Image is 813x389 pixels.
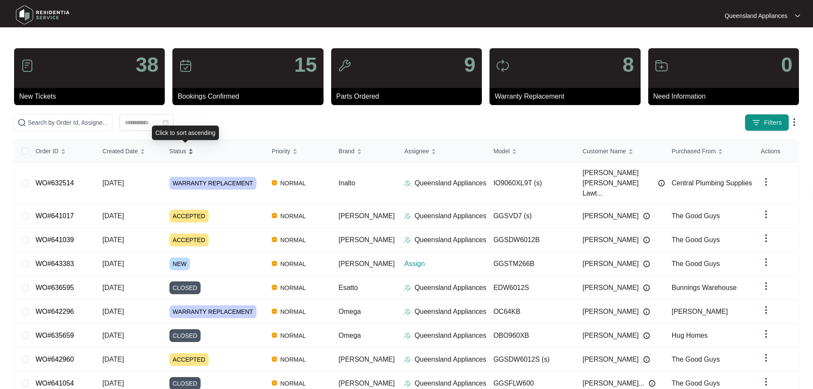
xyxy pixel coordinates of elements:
[761,377,771,387] img: dropdown arrow
[102,332,124,339] span: [DATE]
[414,307,486,317] p: Queensland Appliances
[102,236,124,243] span: [DATE]
[414,331,486,341] p: Queensland Appliances
[655,59,668,73] img: icon
[404,380,411,387] img: Assigner Icon
[35,380,74,387] a: WO#641054
[169,177,256,190] span: WARRANTY REPLACEMENT
[169,234,209,246] span: ACCEPTED
[649,380,656,387] img: Info icon
[583,259,639,269] span: [PERSON_NAME]
[169,305,256,318] span: WARRANTY REPLACEMENT
[487,252,576,276] td: GGSTM266B
[272,333,277,338] img: Vercel Logo
[404,259,487,269] p: Assign
[265,140,332,163] th: Priority
[672,236,720,243] span: The Good Guys
[35,356,74,363] a: WO#642960
[643,213,650,219] img: Info icon
[672,146,716,156] span: Purchased From
[169,281,201,294] span: CLOSED
[178,91,323,102] p: Bookings Confirmed
[404,308,411,315] img: Assigner Icon
[35,260,74,267] a: WO#643383
[643,260,650,267] img: Info icon
[35,146,58,156] span: Order ID
[169,353,209,366] span: ACCEPTED
[332,140,397,163] th: Brand
[338,260,395,267] span: [PERSON_NAME]
[495,91,640,102] p: Warranty Replacement
[404,284,411,291] img: Assigner Icon
[487,276,576,300] td: EDW6012S
[338,146,354,156] span: Brand
[745,114,789,131] button: filter iconFilters
[653,91,799,102] p: Need Information
[761,257,771,267] img: dropdown arrow
[35,212,74,219] a: WO#641017
[102,356,124,363] span: [DATE]
[414,283,486,293] p: Queensland Appliances
[19,91,165,102] p: New Tickets
[272,380,277,386] img: Vercel Logo
[496,59,510,73] img: icon
[672,284,737,291] span: Bunnings Warehouse
[35,308,74,315] a: WO#642296
[35,284,74,291] a: WO#636595
[487,228,576,252] td: GGSDW6012B
[464,55,475,75] p: 9
[672,260,720,267] span: The Good Guys
[487,140,576,163] th: Model
[487,300,576,324] td: OC64KB
[272,261,277,266] img: Vercel Logo
[404,356,411,363] img: Assigner Icon
[583,235,639,245] span: [PERSON_NAME]
[272,180,277,185] img: Vercel Logo
[397,140,487,163] th: Assignee
[761,209,771,219] img: dropdown arrow
[272,357,277,362] img: Vercel Logo
[102,308,124,315] span: [DATE]
[29,140,96,163] th: Order ID
[152,126,219,140] div: Click to sort ascending
[338,212,395,219] span: [PERSON_NAME]
[163,140,265,163] th: Status
[761,233,771,243] img: dropdown arrow
[795,14,800,18] img: dropdown arrow
[752,118,761,127] img: filter icon
[781,55,793,75] p: 0
[583,354,639,365] span: [PERSON_NAME]
[672,332,708,339] span: Hug Homes
[35,236,74,243] a: WO#641039
[643,237,650,243] img: Info icon
[277,378,309,389] span: NORMAL
[277,331,309,341] span: NORMAL
[272,146,291,156] span: Priority
[643,284,650,291] img: Info icon
[338,236,395,243] span: [PERSON_NAME]
[338,356,395,363] span: [PERSON_NAME]
[102,260,124,267] span: [DATE]
[102,146,138,156] span: Created Date
[277,211,309,221] span: NORMAL
[672,179,752,187] span: Central Plumbing Supplies
[272,213,277,218] img: Vercel Logo
[272,309,277,314] img: Vercel Logo
[583,211,639,221] span: [PERSON_NAME]
[96,140,163,163] th: Created Date
[338,332,361,339] span: Omega
[576,140,665,163] th: Customer Name
[643,356,650,363] img: Info icon
[338,284,358,291] span: Esatto
[272,285,277,290] img: Vercel Logo
[487,163,576,204] td: IO9060XL9T (s)
[414,354,486,365] p: Queensland Appliances
[761,329,771,339] img: dropdown arrow
[169,257,190,270] span: NEW
[404,213,411,219] img: Assigner Icon
[102,212,124,219] span: [DATE]
[583,146,626,156] span: Customer Name
[623,55,634,75] p: 8
[583,331,639,341] span: [PERSON_NAME]
[761,305,771,315] img: dropdown arrow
